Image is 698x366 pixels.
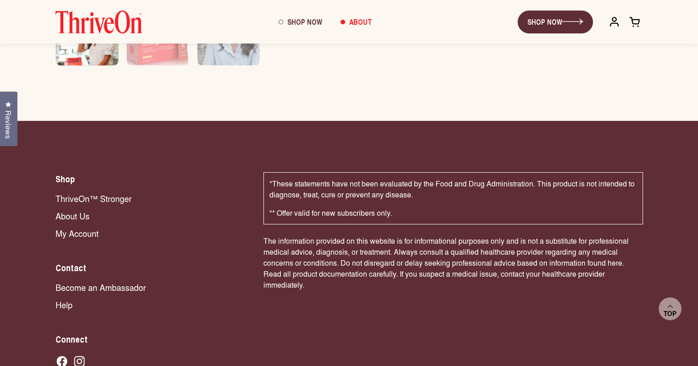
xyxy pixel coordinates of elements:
[56,281,245,293] a: Become an Ambassador
[269,178,637,200] p: *These statements have not been evaluated by the Food and Drug Administration. This product is no...
[518,11,593,33] a: SHOP NOW
[2,110,14,139] span: Reviews
[56,333,245,345] h2: Connect
[269,208,637,219] p: ** Offer valid for new subscribers only.
[56,192,245,204] a: ThriveOn™ Stronger
[263,235,643,290] p: The information provided on this website is for informational purposes only and is not a substitu...
[56,261,245,274] h2: Contact
[331,10,381,34] a: About
[664,310,676,318] span: Top
[269,10,331,34] a: Shop Now
[56,299,245,311] a: Help
[287,16,322,27] span: Shop Now
[56,210,245,222] a: About Us
[56,172,245,185] h2: Shop
[56,227,245,239] a: My Account
[349,16,372,27] span: About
